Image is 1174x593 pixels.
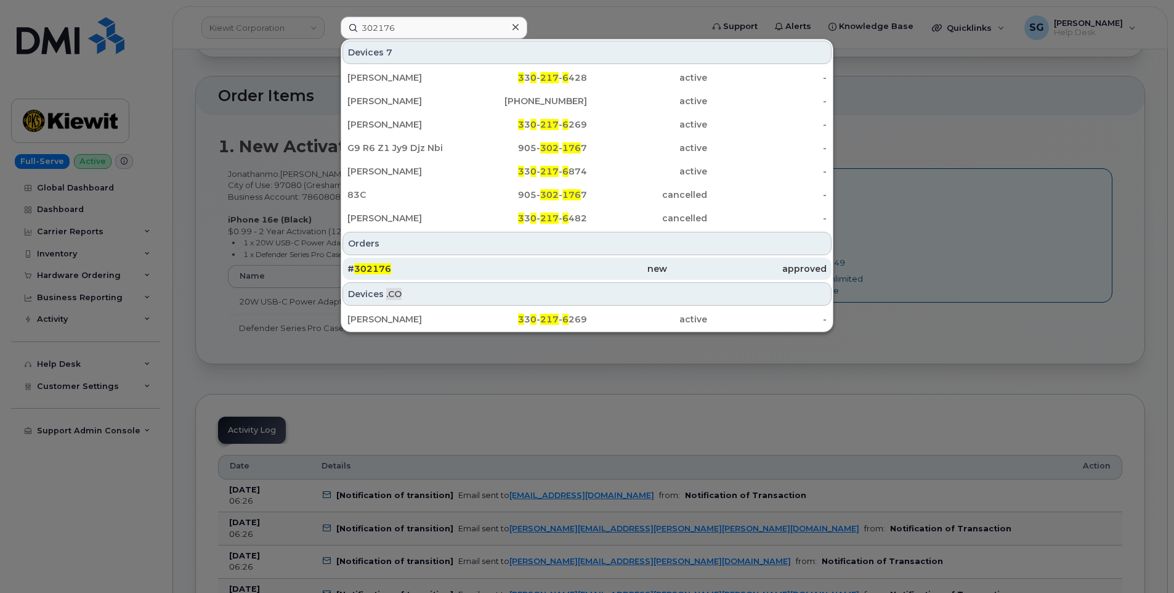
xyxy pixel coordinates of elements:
span: 217 [540,213,559,224]
div: active [587,72,707,84]
div: active [587,313,707,325]
a: [PERSON_NAME]330-217-6428active- [342,67,832,89]
div: - [707,212,827,224]
div: active [587,165,707,178]
span: 3 [518,72,524,83]
div: - [707,142,827,154]
div: [PERSON_NAME] [347,165,468,178]
span: 0 [530,213,536,224]
input: Find something... [341,17,527,39]
span: 6 [562,72,569,83]
div: G9 R6 Z1 Jy9 Djz Nbi [347,142,468,154]
div: Devices [342,41,832,64]
div: - [707,165,827,178]
div: [PERSON_NAME] [347,118,468,131]
div: new [507,263,666,275]
span: 6 [562,314,569,325]
div: cancelled [587,212,707,224]
div: 905- - 7 [468,189,588,201]
span: 176 [562,189,581,200]
span: 217 [540,72,559,83]
span: 0 [530,72,536,83]
div: active [587,142,707,154]
span: 3 [518,119,524,130]
span: 6 [562,213,569,224]
span: 302 [540,189,559,200]
a: #302176newapproved [342,258,832,280]
span: 0 [530,119,536,130]
span: 7 [386,46,392,59]
span: 217 [540,166,559,177]
div: active [587,118,707,131]
div: Orders [342,232,832,255]
span: 6 [562,166,569,177]
div: - [707,118,827,131]
div: - [707,95,827,107]
div: active [587,95,707,107]
a: G9 R6 Z1 Jy9 Djz Nbi905-302-1767active- [342,137,832,159]
div: # [347,263,507,275]
div: 3 - - 269 [468,118,588,131]
div: cancelled [587,189,707,201]
a: [PERSON_NAME][PHONE_NUMBER]active- [342,90,832,112]
a: [PERSON_NAME]330-217-6269active- [342,113,832,136]
div: [PHONE_NUMBER] [468,95,588,107]
span: 217 [540,119,559,130]
a: [PERSON_NAME]330-217-6482cancelled- [342,207,832,229]
span: 302 [540,142,559,153]
span: 3 [518,166,524,177]
span: 217 [540,314,559,325]
div: [PERSON_NAME] [347,95,468,107]
div: 905- - 7 [468,142,588,154]
span: 302176 [354,263,391,274]
div: 3 - - 269 [468,313,588,325]
span: .CO [386,288,402,300]
span: 3 [518,314,524,325]
a: [PERSON_NAME]330-217-6269active- [342,308,832,330]
div: [PERSON_NAME] [347,212,468,224]
div: - [707,313,827,325]
span: 3 [518,213,524,224]
div: - [707,72,827,84]
span: 0 [530,166,536,177]
div: 3 - - 428 [468,72,588,84]
div: [PERSON_NAME] [347,313,468,325]
a: [PERSON_NAME]330-217-6874active- [342,160,832,182]
div: approved [667,263,827,275]
div: 83C [347,189,468,201]
span: 176 [562,142,581,153]
div: - [707,189,827,201]
div: 3 - - 874 [468,165,588,178]
div: [PERSON_NAME] [347,72,468,84]
div: 3 - - 482 [468,212,588,224]
span: 0 [530,314,536,325]
iframe: Messenger Launcher [1120,539,1165,584]
div: Devices [342,282,832,306]
a: 83C905-302-1767cancelled- [342,184,832,206]
span: 6 [562,119,569,130]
